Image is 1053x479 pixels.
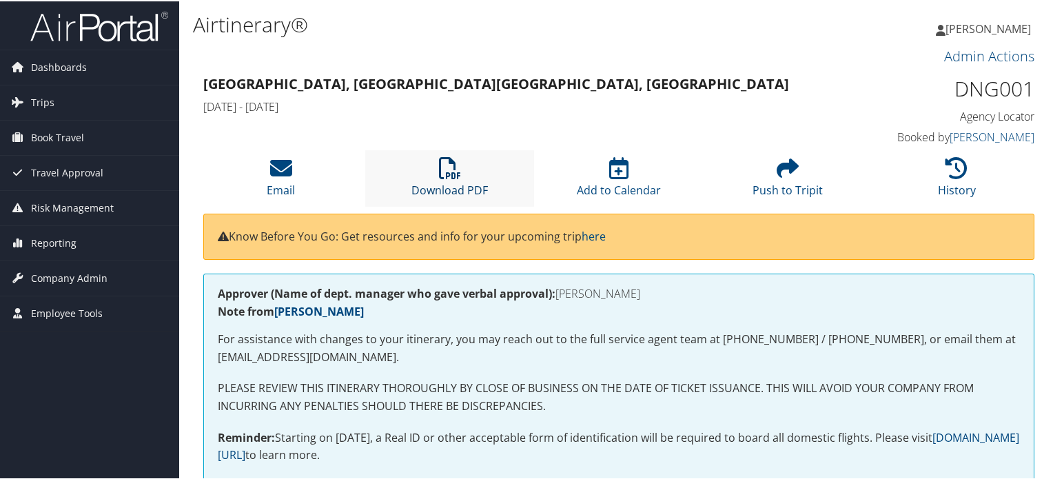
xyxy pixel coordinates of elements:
[218,428,1020,463] p: Starting on [DATE], a Real ID or other acceptable form of identification will be required to boar...
[842,108,1034,123] h4: Agency Locator
[203,73,789,92] strong: [GEOGRAPHIC_DATA], [GEOGRAPHIC_DATA] [GEOGRAPHIC_DATA], [GEOGRAPHIC_DATA]
[950,128,1034,143] a: [PERSON_NAME]
[218,429,275,444] strong: Reminder:
[945,20,1031,35] span: [PERSON_NAME]
[753,163,823,196] a: Push to Tripit
[842,73,1034,102] h1: DNG001
[218,227,1020,245] p: Know Before You Go: Get resources and info for your upcoming trip
[218,285,555,300] strong: Approver (Name of dept. manager who gave verbal approval):
[31,84,54,119] span: Trips
[31,225,76,259] span: Reporting
[31,119,84,154] span: Book Travel
[31,295,103,329] span: Employee Tools
[218,378,1020,414] p: PLEASE REVIEW THIS ITINERARY THOROUGHLY BY CLOSE OF BUSINESS ON THE DATE OF TICKET ISSUANCE. THIS...
[193,9,761,38] h1: Airtinerary®
[267,163,295,196] a: Email
[203,98,821,113] h4: [DATE] - [DATE]
[577,163,661,196] a: Add to Calendar
[31,154,103,189] span: Travel Approval
[218,329,1020,365] p: For assistance with changes to your itinerary, you may reach out to the full service agent team a...
[936,7,1045,48] a: [PERSON_NAME]
[31,260,108,294] span: Company Admin
[218,303,364,318] strong: Note from
[31,49,87,83] span: Dashboards
[582,227,606,243] a: here
[938,163,976,196] a: History
[274,303,364,318] a: [PERSON_NAME]
[218,287,1020,298] h4: [PERSON_NAME]
[842,128,1034,143] h4: Booked by
[30,9,168,41] img: airportal-logo.png
[31,190,114,224] span: Risk Management
[944,45,1034,64] a: Admin Actions
[411,163,488,196] a: Download PDF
